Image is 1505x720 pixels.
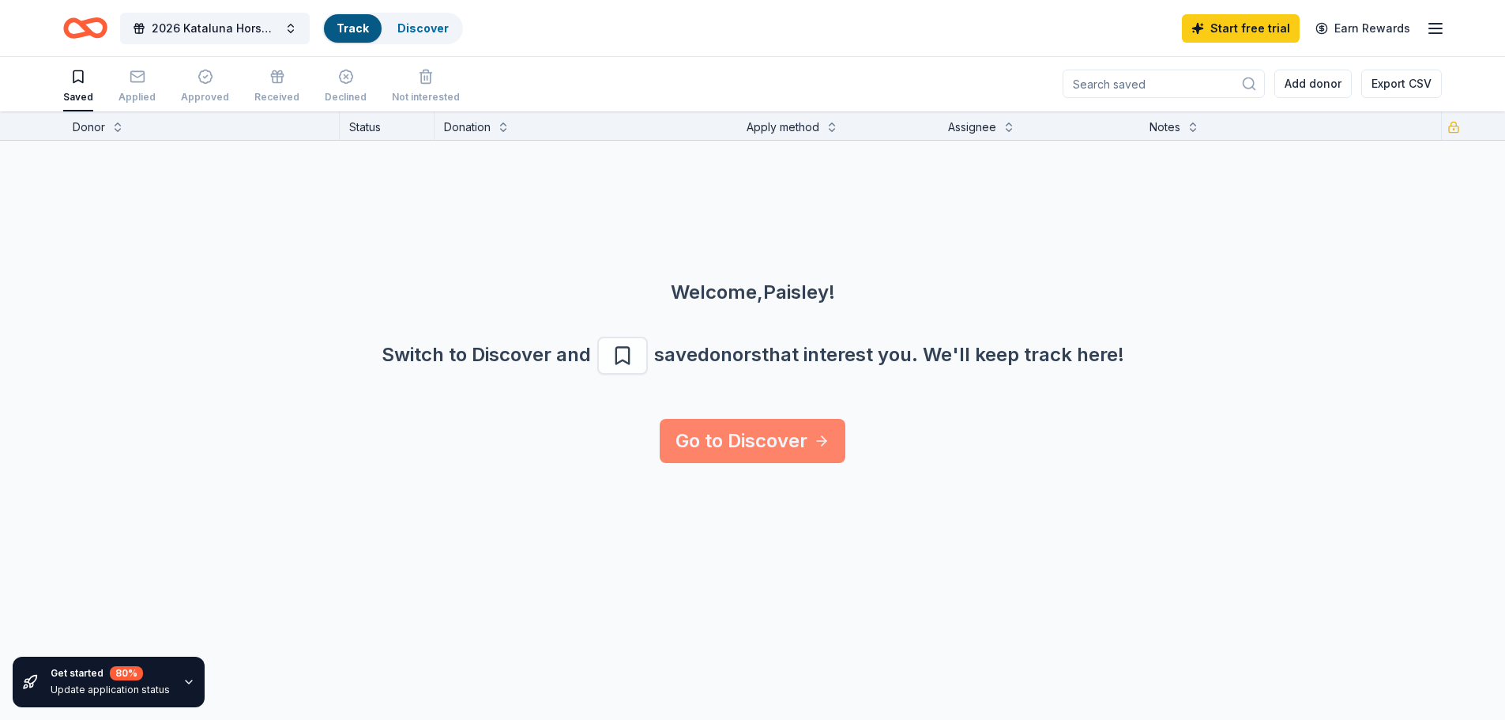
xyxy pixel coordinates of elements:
[181,62,229,111] button: Approved
[1274,70,1352,98] button: Add donor
[254,91,299,104] div: Received
[1306,14,1420,43] a: Earn Rewards
[1063,70,1265,98] input: Search saved
[119,91,156,104] div: Applied
[444,118,491,137] div: Donation
[1149,118,1180,137] div: Notes
[51,684,170,696] div: Update application status
[1182,14,1300,43] a: Start free trial
[322,13,463,44] button: TrackDiscover
[392,91,460,104] div: Not interested
[325,62,367,111] button: Declined
[337,21,369,35] a: Track
[63,91,93,104] div: Saved
[110,666,143,680] div: 80 %
[397,21,449,35] a: Discover
[325,91,367,104] div: Declined
[340,111,435,140] div: Status
[392,62,460,111] button: Not interested
[254,62,299,111] button: Received
[51,666,170,680] div: Get started
[948,118,996,137] div: Assignee
[1361,70,1442,98] button: Export CSV
[660,419,845,463] a: Go to Discover
[120,13,310,44] button: 2026 Kataluna Horse Rescue Auction
[63,62,93,111] button: Saved
[119,62,156,111] button: Applied
[38,280,1467,305] div: Welcome, Paisley !
[63,9,107,47] a: Home
[38,337,1467,375] div: Switch to Discover and save donors that interest you. We ' ll keep track here!
[747,118,819,137] div: Apply method
[181,91,229,104] div: Approved
[152,19,278,38] span: 2026 Kataluna Horse Rescue Auction
[73,118,105,137] div: Donor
